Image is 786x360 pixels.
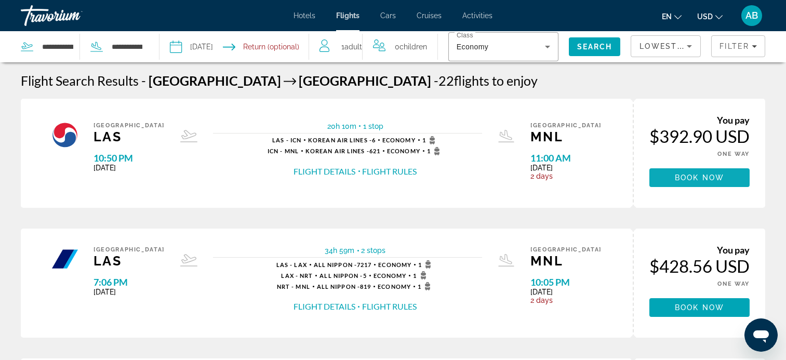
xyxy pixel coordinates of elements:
a: Activities [462,11,492,20]
span: All Nippon - [319,272,363,279]
span: USD [697,12,713,21]
span: LAS - LAX [276,261,307,268]
button: Select return date [223,31,299,62]
span: LAX - NRT [281,272,313,279]
span: Hotels [294,11,315,20]
span: 819 [317,283,371,290]
div: $392.90 USD [649,126,750,146]
span: [GEOGRAPHIC_DATA] [530,246,602,253]
span: - [141,73,146,88]
span: flights to enjoy [454,73,538,88]
button: Select depart date [170,31,213,62]
span: ONE WAY [717,151,750,157]
a: Travorium [21,2,125,29]
span: AB [745,10,758,21]
span: Economy [387,148,420,154]
span: 34h 59m [325,246,355,255]
button: Flight Rules [363,166,417,177]
span: LAS - ICN [272,137,301,143]
span: 1 [341,39,362,54]
a: Flights [336,11,359,20]
span: en [662,12,672,21]
span: LAS [94,129,165,144]
h1: Flight Search Results [21,73,139,88]
span: 7217 [314,261,372,268]
div: $428.56 USD [649,256,750,276]
img: Airline logo [52,246,78,272]
span: [GEOGRAPHIC_DATA] [299,73,431,88]
span: 1 [422,136,438,144]
span: 10:05 PM [530,276,602,288]
span: 0 [395,39,427,54]
span: [DATE] [94,288,165,296]
span: All Nippon - [317,283,360,290]
mat-select: Sort by [640,40,692,52]
mat-label: Class [457,32,473,39]
span: Economy [457,43,488,51]
span: Children [399,43,427,51]
span: Economy [378,283,411,290]
a: Cruises [417,11,442,20]
a: Cars [380,11,396,20]
button: Book now [649,298,750,317]
button: Change currency [697,9,723,24]
span: 1 [418,282,434,290]
span: 10:50 PM [94,152,165,164]
span: [GEOGRAPHIC_DATA] [94,122,165,129]
span: [DATE] [94,164,165,172]
span: [GEOGRAPHIC_DATA] [94,246,165,253]
span: 5 [319,272,366,279]
span: 1 [413,271,429,279]
div: You pay [649,114,750,126]
span: 1 stop [363,122,383,130]
button: Change language [662,9,682,24]
span: Lowest Price [640,42,706,50]
button: Flight Details [294,301,355,312]
span: Economy [374,272,407,279]
button: Flight Details [294,166,356,177]
span: Book now [675,174,724,182]
span: 1 [418,260,434,269]
button: Filters [711,35,765,57]
span: 20h 10m [327,122,356,130]
button: Book now [649,168,750,187]
span: Adult [344,43,362,51]
span: [DATE] [530,288,602,296]
span: - [434,73,438,88]
span: 2 stops [362,246,386,255]
span: Korean Air lines - [308,137,372,143]
span: MNL [530,129,602,144]
span: [DATE] [530,164,602,172]
span: Korean Air lines - [305,148,369,154]
span: 22 [434,73,454,88]
span: Filter [720,42,749,50]
span: LAS [94,253,165,269]
span: 2 days [530,296,602,304]
div: You pay [649,244,750,256]
iframe: Button to launch messaging window [744,318,778,352]
span: ONE WAY [717,281,750,287]
span: Search [577,43,612,51]
span: NRT - MNL [277,283,310,290]
button: User Menu [738,5,765,26]
span: All Nippon - [314,261,357,268]
span: 1 [427,147,443,155]
span: Economy [382,137,416,143]
span: [GEOGRAPHIC_DATA] [149,73,281,88]
button: Flight Rules [362,301,417,312]
span: [GEOGRAPHIC_DATA] [530,122,602,129]
span: 11:00 AM [530,152,602,164]
span: Book now [675,303,724,312]
span: 621 [305,148,380,154]
span: 6 [308,137,376,143]
span: MNL [530,253,602,269]
span: ICN - MNL [268,148,299,154]
img: Airline logo [52,122,78,148]
span: Economy [378,261,411,268]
